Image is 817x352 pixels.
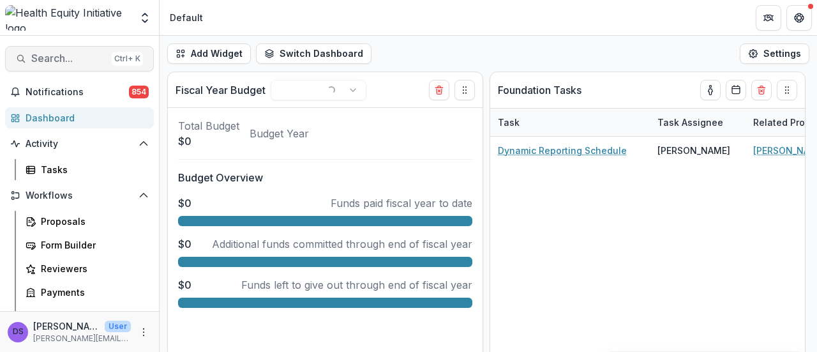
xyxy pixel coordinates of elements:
a: Form Builder [20,234,154,256]
button: Add Widget [167,43,251,64]
a: Dashboard [5,107,154,128]
div: Default [170,11,203,24]
button: Drag [454,80,475,100]
div: Task Assignee [650,116,731,129]
p: [PERSON_NAME][EMAIL_ADDRESS][PERSON_NAME][DATE][DOMAIN_NAME] [33,333,131,344]
a: Tasks [20,159,154,180]
div: Task [490,109,650,136]
div: Payments [41,286,144,299]
a: Payments [20,282,154,303]
span: Activity [26,139,133,149]
button: Notifications854 [5,82,154,102]
button: More [136,325,151,340]
img: Health Equity Initiative logo [5,5,131,31]
button: Drag [777,80,797,100]
button: Open Activity [5,134,154,154]
div: Form Builder [41,238,144,252]
p: $0 [178,277,191,293]
div: Grantee Reports [41,309,144,323]
p: Fiscal Year Budget [176,82,266,98]
button: Calendar [726,80,746,100]
div: Task Assignee [650,109,746,136]
nav: breadcrumb [165,8,208,27]
a: Proposals [20,211,154,232]
p: $0 [178,236,191,252]
button: Delete card [429,80,449,100]
p: User [105,321,131,332]
div: Reviewers [41,262,144,275]
div: Tasks [41,163,144,176]
div: Proposals [41,215,144,228]
a: Grantee Reports [20,305,154,326]
p: Funds left to give out through end of fiscal year [241,277,472,293]
p: Total Budget [178,118,239,134]
button: Get Help [786,5,812,31]
button: toggle-assigned-to-me [700,80,721,100]
div: Dr. Ana Smith [13,328,24,336]
p: Budget Overview [178,170,472,185]
button: Settings [740,43,809,64]
button: Partners [756,5,781,31]
span: 854 [129,86,149,98]
a: Reviewers [20,258,154,279]
p: Additional funds committed through end of fiscal year [212,236,472,252]
div: [PERSON_NAME] [657,144,730,157]
p: $0 [178,195,191,211]
button: Open Workflows [5,185,154,206]
span: Notifications [26,87,129,98]
p: Budget Year [250,126,309,141]
div: Ctrl + K [112,52,143,66]
div: Task [490,116,527,129]
p: [PERSON_NAME] [33,319,100,333]
p: Foundation Tasks [498,82,581,98]
span: Workflows [26,190,133,201]
div: Dashboard [26,111,144,125]
button: Search... [5,46,154,72]
a: Dynamic Reporting Schedule [498,144,627,157]
p: Funds paid fiscal year to date [331,195,472,211]
button: Switch Dashboard [256,43,371,64]
button: Open entity switcher [136,5,154,31]
p: $0 [178,134,239,149]
button: Delete card [751,80,772,100]
span: Search... [31,52,107,65]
